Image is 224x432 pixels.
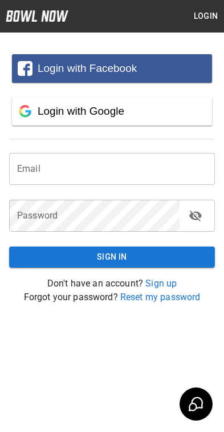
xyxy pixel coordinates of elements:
img: logo [6,10,68,22]
button: Login with Google [12,97,212,126]
a: Sign up [145,278,177,289]
p: Don't have an account? [9,277,215,290]
span: Login with Google [38,105,124,117]
p: Forgot your password? [9,290,215,304]
a: Reset my password [120,292,201,302]
button: Login with Facebook [12,54,212,83]
button: Sign In [9,247,215,268]
button: Login [188,6,224,27]
span: Login with Facebook [38,62,137,74]
button: toggle password visibility [184,204,207,227]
